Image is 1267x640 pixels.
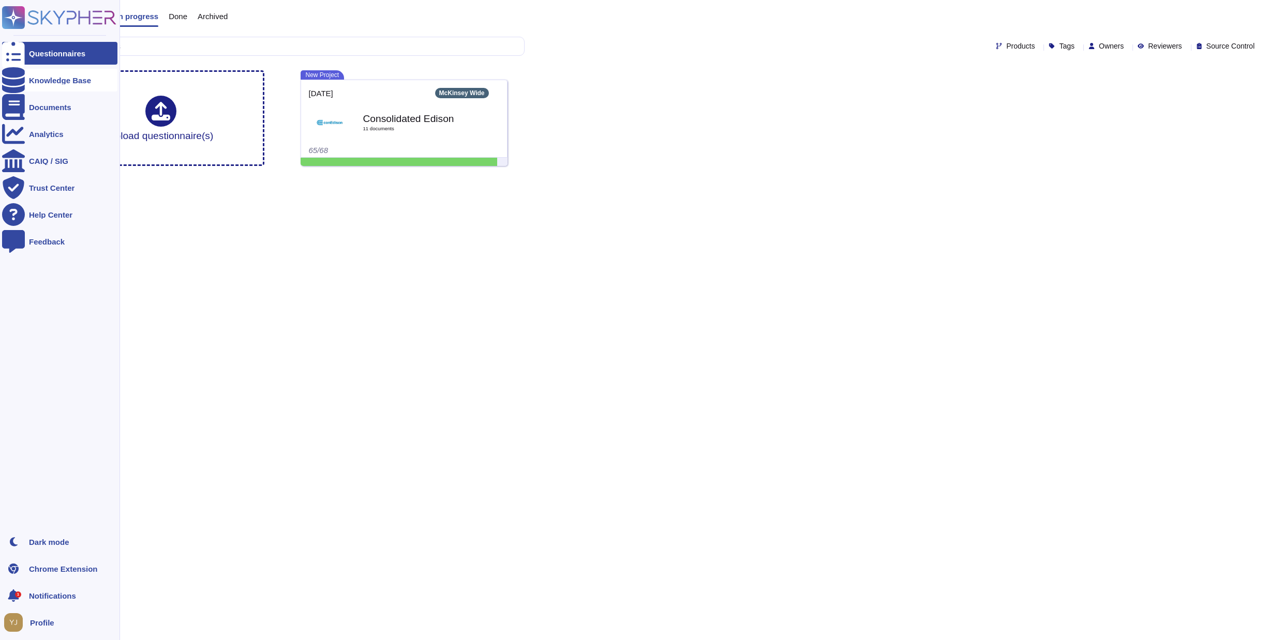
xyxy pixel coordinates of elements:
span: Profile [30,619,54,627]
span: Owners [1099,42,1124,50]
div: 1 [15,591,21,598]
span: In progress [116,12,158,20]
span: 65/68 [309,146,329,155]
div: Analytics [29,130,64,138]
div: Chrome Extension [29,565,98,573]
span: Reviewers [1148,42,1182,50]
img: user [4,613,23,632]
span: New Project [301,70,345,80]
div: Trust Center [29,184,74,192]
div: CAIQ / SIG [29,157,68,165]
a: Questionnaires [2,42,117,65]
span: Tags [1059,42,1075,50]
a: Feedback [2,230,117,253]
button: user [2,611,30,634]
span: Notifications [29,592,76,600]
a: Chrome Extension [2,557,117,580]
div: Documents [29,103,71,111]
a: Trust Center [2,176,117,199]
a: Knowledge Base [2,69,117,92]
b: Consolidated Edison [363,114,467,124]
div: Feedback [29,238,65,246]
a: CAIQ / SIG [2,149,117,172]
div: Questionnaires [29,50,85,57]
a: Help Center [2,203,117,226]
div: Upload questionnaire(s) [108,96,214,141]
span: Products [1006,42,1035,50]
span: Source Control [1206,42,1255,50]
div: Help Center [29,211,72,219]
a: Analytics [2,123,117,145]
input: Search by keywords [41,37,524,55]
div: Knowledge Base [29,77,91,84]
img: Logo [317,110,342,135]
div: Dark mode [29,538,69,546]
div: McKinsey Wide [435,88,489,98]
span: [DATE] [309,89,333,97]
span: Done [169,12,187,20]
a: Documents [2,96,117,118]
span: Archived [198,12,228,20]
span: 11 document s [363,126,467,131]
